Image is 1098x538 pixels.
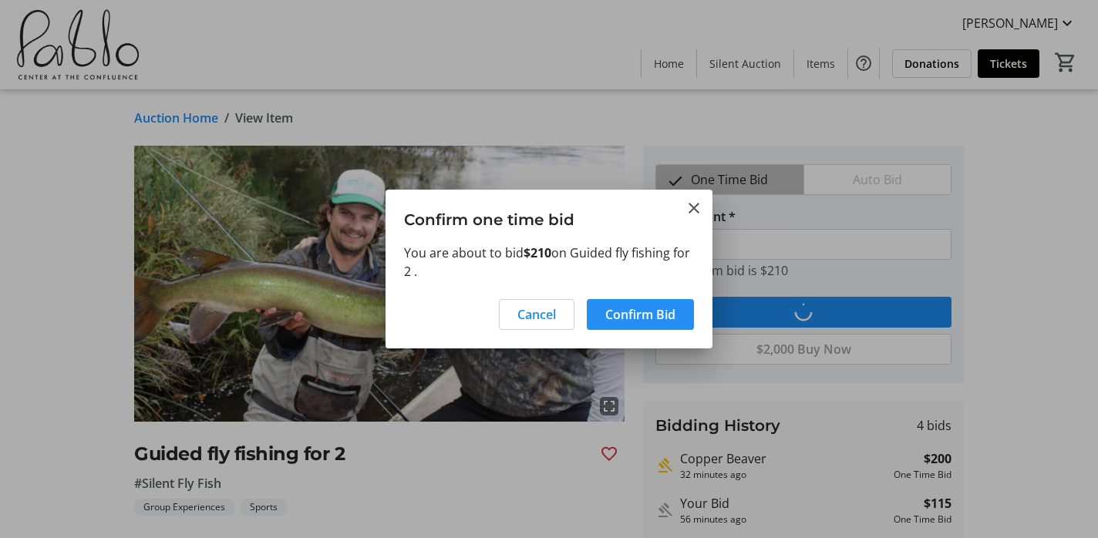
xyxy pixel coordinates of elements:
[404,244,694,281] p: You are about to bid on Guided fly fishing for 2 .
[685,199,703,217] button: Close
[499,299,574,330] button: Cancel
[524,244,551,261] strong: $210
[517,305,556,324] span: Cancel
[386,190,712,243] h3: Confirm one time bid
[587,299,694,330] button: Confirm Bid
[605,305,675,324] span: Confirm Bid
